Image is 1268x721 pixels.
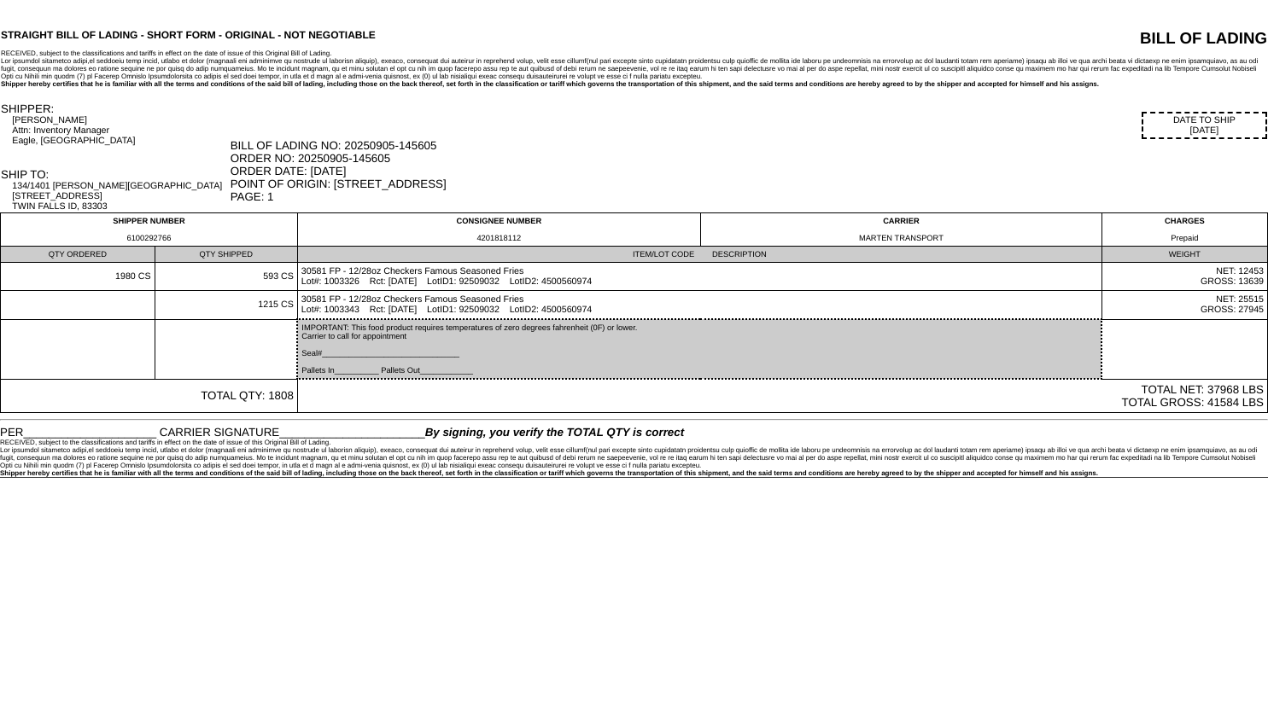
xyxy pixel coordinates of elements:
[1,80,1267,88] div: Shipper hereby certifies that he is familiar with all the terms and conditions of the said bill o...
[927,29,1267,48] div: BILL OF LADING
[1,213,298,247] td: SHIPPER NUMBER
[1101,213,1267,247] td: CHARGES
[1142,112,1267,139] div: DATE TO SHIP [DATE]
[297,291,1101,320] td: 30581 FP - 12/28oz Checkers Famous Seasoned Fries Lot#: 1003343 Rct: [DATE] LotID1: 92509032 LotI...
[155,263,297,291] td: 593 CS
[4,234,294,242] div: 6100292766
[1101,263,1267,291] td: NET: 12453 GROSS: 13639
[1,102,229,115] div: SHIPPER:
[1,168,229,181] div: SHIP TO:
[297,247,1101,263] td: ITEM/LOT CODE DESCRIPTION
[12,115,228,146] div: [PERSON_NAME] Attn: Inventory Manager Eagle, [GEOGRAPHIC_DATA]
[1106,234,1264,242] div: Prepaid
[155,291,297,320] td: 1215 CS
[704,234,1098,242] div: MARTEN TRANSPORT
[700,213,1101,247] td: CARRIER
[1,247,155,263] td: QTY ORDERED
[425,426,684,439] span: By signing, you verify the TOTAL QTY is correct
[1101,247,1267,263] td: WEIGHT
[1,263,155,291] td: 1980 CS
[12,181,228,212] div: 134/1401 [PERSON_NAME][GEOGRAPHIC_DATA] [STREET_ADDRESS] TWIN FALLS ID, 83303
[297,379,1267,413] td: TOTAL NET: 37968 LBS TOTAL GROSS: 41584 LBS
[301,234,697,242] div: 4201818112
[297,213,700,247] td: CONSIGNEE NUMBER
[1,379,298,413] td: TOTAL QTY: 1808
[297,263,1101,291] td: 30581 FP - 12/28oz Checkers Famous Seasoned Fries Lot#: 1003326 Rct: [DATE] LotID1: 92509032 LotI...
[1101,291,1267,320] td: NET: 25515 GROSS: 27945
[231,139,1267,203] div: BILL OF LADING NO: 20250905-145605 ORDER NO: 20250905-145605 ORDER DATE: [DATE] POINT OF ORIGIN: ...
[297,319,1101,379] td: IMPORTANT: This food product requires temperatures of zero degrees fahrenheit (0F) or lower. Carr...
[155,247,297,263] td: QTY SHIPPED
